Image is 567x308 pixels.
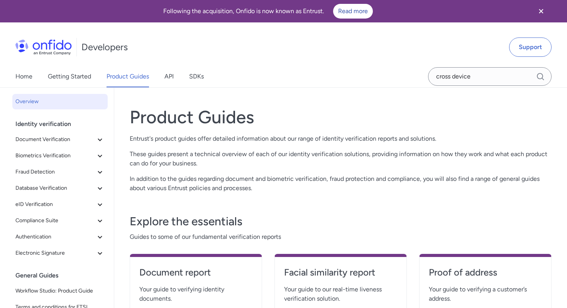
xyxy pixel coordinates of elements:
[15,248,95,258] span: Electronic Signature
[527,2,555,21] button: Close banner
[15,216,95,225] span: Compliance Suite
[15,116,111,132] div: Identity verification
[130,174,552,193] p: In addition to the guides regarding document and biometric verification, fraud protection and com...
[333,4,373,19] a: Read more
[189,66,204,87] a: SDKs
[429,266,542,285] a: Proof of address
[15,167,95,177] span: Fraud Detection
[12,180,108,196] button: Database Verification
[12,283,108,299] a: Workflow Studio: Product Guide
[15,232,95,242] span: Authentication
[284,266,397,285] a: Facial similarity report
[81,41,128,53] h1: Developers
[139,266,252,285] a: Document report
[12,148,108,163] button: Biometrics Verification
[12,229,108,245] button: Authentication
[12,164,108,180] button: Fraud Detection
[12,132,108,147] button: Document Verification
[15,66,32,87] a: Home
[48,66,91,87] a: Getting Started
[12,197,108,212] button: eID Verification
[15,151,95,160] span: Biometrics Verification
[428,67,552,86] input: Onfido search input field
[130,106,552,128] h1: Product Guides
[15,268,111,283] div: General Guides
[164,66,174,87] a: API
[15,97,105,106] span: Overview
[107,66,149,87] a: Product Guides
[15,286,105,296] span: Workflow Studio: Product Guide
[15,184,95,193] span: Database Verification
[284,266,397,279] h4: Facial similarity report
[12,213,108,228] button: Compliance Suite
[130,214,552,229] h3: Explore the essentials
[509,37,552,57] a: Support
[139,266,252,279] h4: Document report
[284,285,397,303] span: Your guide to our real-time liveness verification solution.
[9,4,527,19] div: Following the acquisition, Onfido is now known as Entrust.
[15,39,72,55] img: Onfido Logo
[12,245,108,261] button: Electronic Signature
[130,150,552,168] p: These guides present a technical overview of each of our identity verification solutions, providi...
[130,134,552,143] p: Entrust's product guides offer detailed information about our range of identity verification repo...
[15,135,95,144] span: Document Verification
[15,200,95,209] span: eID Verification
[537,7,546,16] svg: Close banner
[130,232,552,242] span: Guides to some of our fundamental verification reports
[12,94,108,109] a: Overview
[139,285,252,303] span: Your guide to verifying identity documents.
[429,266,542,279] h4: Proof of address
[429,285,542,303] span: Your guide to verifying a customer’s address.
